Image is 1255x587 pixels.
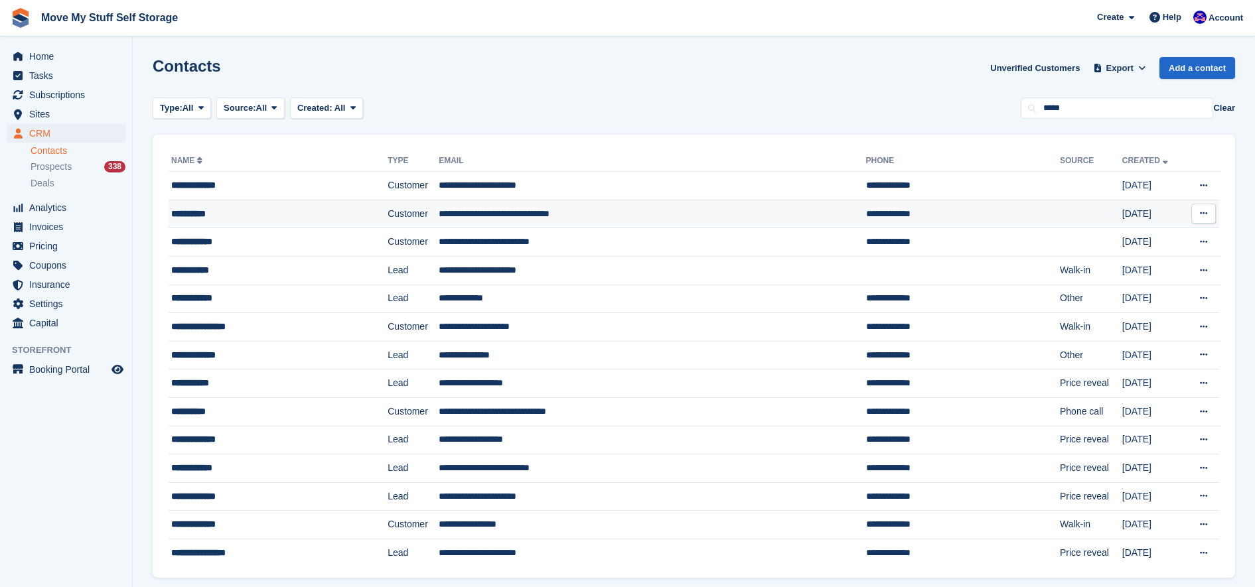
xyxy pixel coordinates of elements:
[7,198,125,217] a: menu
[1106,62,1134,75] span: Export
[388,369,439,398] td: Lead
[1122,482,1184,511] td: [DATE]
[256,101,267,115] span: All
[153,98,211,119] button: Type: All
[183,101,194,115] span: All
[31,160,125,174] a: Prospects 338
[29,256,109,275] span: Coupons
[29,237,109,255] span: Pricing
[1122,397,1184,426] td: [DATE]
[1060,397,1122,426] td: Phone call
[153,57,221,75] h1: Contacts
[290,98,363,119] button: Created: All
[1122,454,1184,483] td: [DATE]
[1060,256,1122,285] td: Walk-in
[388,539,439,566] td: Lead
[1122,200,1184,228] td: [DATE]
[29,124,109,143] span: CRM
[1060,511,1122,539] td: Walk-in
[216,98,285,119] button: Source: All
[29,198,109,217] span: Analytics
[1060,369,1122,398] td: Price reveal
[1213,101,1235,115] button: Clear
[1159,57,1235,79] a: Add a contact
[1122,285,1184,313] td: [DATE]
[29,47,109,66] span: Home
[1060,539,1122,566] td: Price reveal
[29,294,109,313] span: Settings
[7,256,125,275] a: menu
[1122,172,1184,200] td: [DATE]
[1060,313,1122,342] td: Walk-in
[29,86,109,104] span: Subscriptions
[388,426,439,454] td: Lead
[29,360,109,379] span: Booking Portal
[1060,482,1122,511] td: Price reveal
[388,228,439,257] td: Customer
[29,314,109,332] span: Capital
[29,66,109,85] span: Tasks
[31,177,54,190] span: Deals
[224,101,256,115] span: Source:
[7,275,125,294] a: menu
[1060,285,1122,313] td: Other
[1122,156,1171,165] a: Created
[388,172,439,200] td: Customer
[297,103,332,113] span: Created:
[104,161,125,172] div: 338
[439,151,865,172] th: Email
[7,294,125,313] a: menu
[11,8,31,28] img: stora-icon-8386f47178a22dfd0bd8f6a31ec36ba5ce8667c1dd55bd0f319d3a0aa187defe.svg
[388,454,439,483] td: Lead
[7,314,125,332] a: menu
[985,57,1085,79] a: Unverified Customers
[29,218,109,236] span: Invoices
[12,344,132,357] span: Storefront
[388,341,439,369] td: Lead
[388,313,439,342] td: Customer
[7,47,125,66] a: menu
[29,105,109,123] span: Sites
[1060,454,1122,483] td: Price reveal
[388,200,439,228] td: Customer
[388,256,439,285] td: Lead
[31,176,125,190] a: Deals
[388,151,439,172] th: Type
[31,161,72,173] span: Prospects
[31,145,125,157] a: Contacts
[7,105,125,123] a: menu
[7,124,125,143] a: menu
[110,361,125,377] a: Preview store
[1122,511,1184,539] td: [DATE]
[388,397,439,426] td: Customer
[160,101,183,115] span: Type:
[7,66,125,85] a: menu
[1163,11,1181,24] span: Help
[1209,11,1243,25] span: Account
[1122,228,1184,257] td: [DATE]
[7,218,125,236] a: menu
[1060,426,1122,454] td: Price reveal
[1060,341,1122,369] td: Other
[1122,426,1184,454] td: [DATE]
[1060,151,1122,172] th: Source
[7,237,125,255] a: menu
[1122,256,1184,285] td: [DATE]
[1122,369,1184,398] td: [DATE]
[7,86,125,104] a: menu
[7,360,125,379] a: menu
[36,7,183,29] a: Move My Stuff Self Storage
[388,511,439,539] td: Customer
[1090,57,1149,79] button: Export
[388,285,439,313] td: Lead
[171,156,205,165] a: Name
[1122,313,1184,342] td: [DATE]
[1097,11,1124,24] span: Create
[334,103,346,113] span: All
[866,151,1060,172] th: Phone
[29,275,109,294] span: Insurance
[1122,341,1184,369] td: [DATE]
[1193,11,1207,24] img: Jade Whetnall
[1122,539,1184,566] td: [DATE]
[388,482,439,511] td: Lead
